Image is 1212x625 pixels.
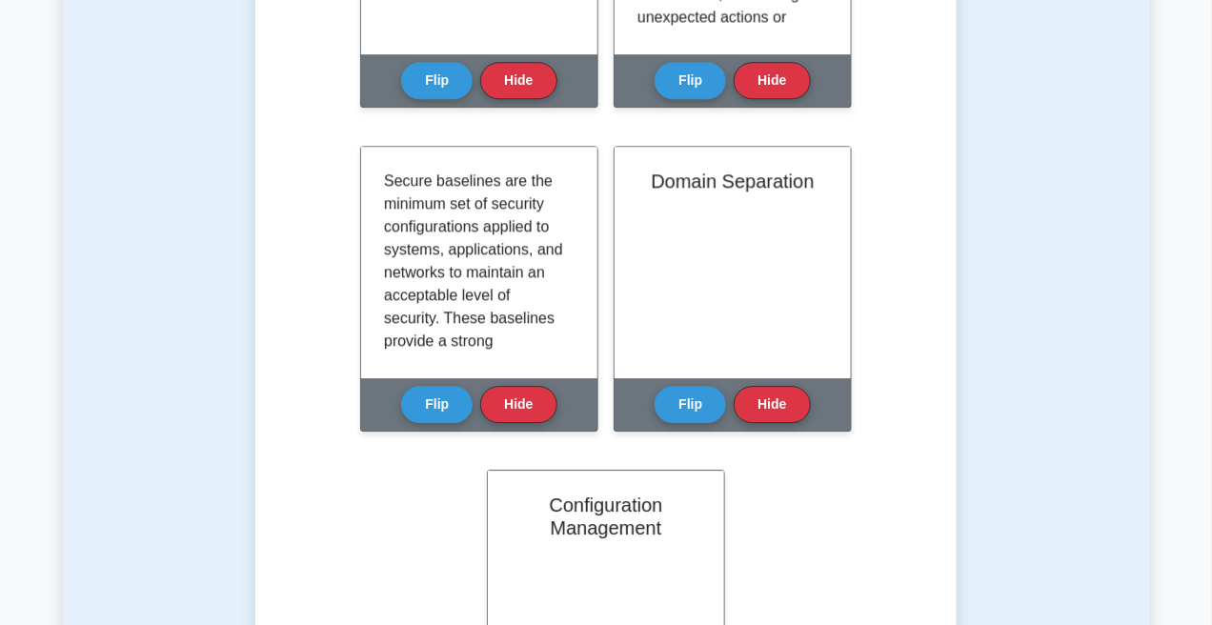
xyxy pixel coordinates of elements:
button: Flip [401,386,473,423]
button: Flip [655,62,726,99]
h2: Configuration Management [511,494,701,539]
button: Flip [401,62,473,99]
button: Hide [480,386,556,423]
button: Hide [480,62,556,99]
button: Hide [734,386,810,423]
button: Hide [734,62,810,99]
h2: Domain Separation [637,170,828,192]
button: Flip [655,386,726,423]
